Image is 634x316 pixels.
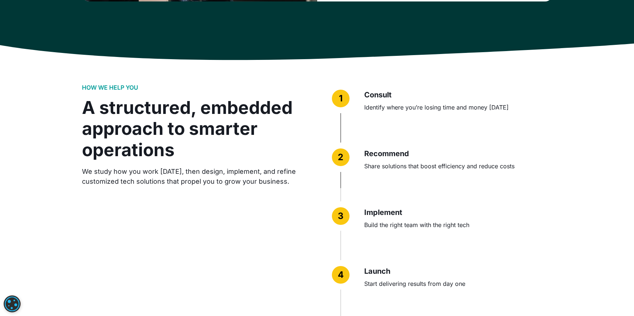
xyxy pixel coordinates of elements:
div: 4 [338,268,344,281]
h3: Consult [364,90,552,100]
div: 3 [338,209,344,223]
div: Share solutions that boost efficiency and reduce costs [364,162,552,170]
div: 1 [339,92,343,105]
h2: HOW WE HELP YOU [82,84,138,91]
h3: Implement [364,207,552,218]
div: A structured, embedded approach to smarter operations [82,97,302,161]
div: 2 [338,151,343,164]
div: Build the right team with the right tech [364,220,552,229]
h3: Recommend [364,148,552,159]
h3: Launch [364,266,552,276]
div: Identify where you’re losing time and money [DATE] [364,103,552,112]
div: We study how you work [DATE], then design, implement, and refine customized tech solutions that p... [82,166,302,186]
div: Start delivering results from day one [364,279,552,288]
iframe: Chat Widget [512,237,634,316]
